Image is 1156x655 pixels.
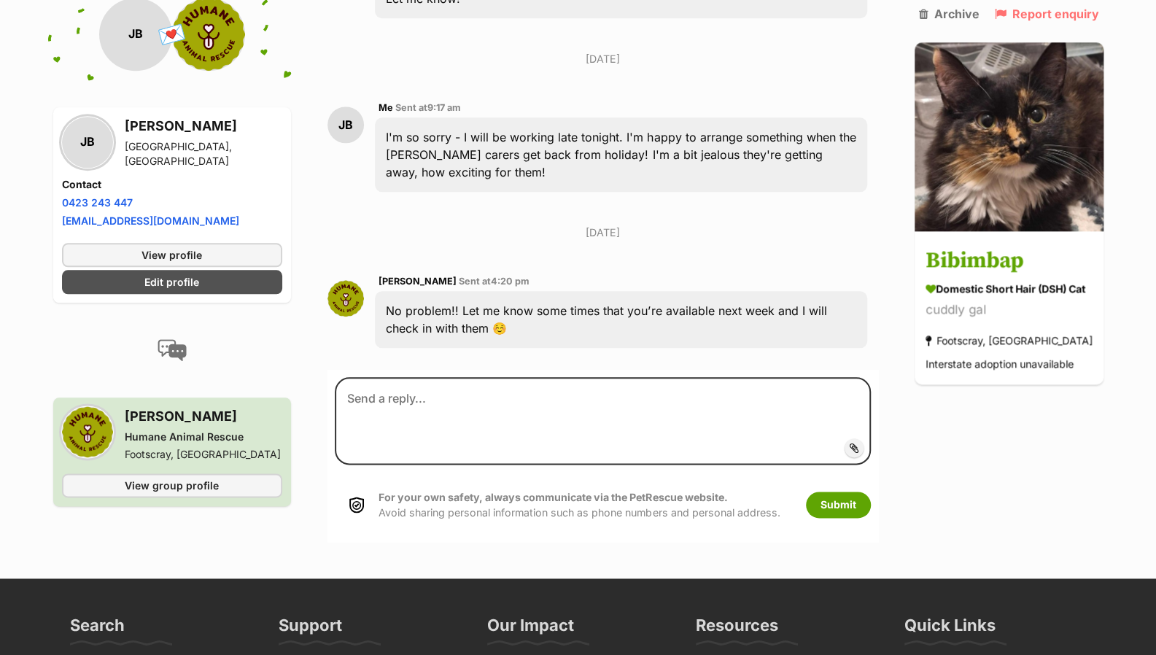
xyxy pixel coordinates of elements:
a: Bibimbap Domestic Short Hair (DSH) Cat cuddly gal Footscray, [GEOGRAPHIC_DATA] Interstate adoptio... [915,234,1103,385]
span: View profile [141,247,202,262]
div: Footscray, [GEOGRAPHIC_DATA] [125,446,281,461]
span: Interstate adoption unavailable [926,358,1074,371]
div: cuddly gal [926,301,1093,320]
div: Domestic Short Hair (DSH) Cat [926,282,1093,297]
a: View group profile [62,473,283,497]
span: 4:20 pm [491,276,529,287]
h3: Resources [696,615,778,644]
h3: Quick Links [904,615,996,644]
h3: [PERSON_NAME] [125,115,283,136]
strong: For your own safety, always communicate via the PetRescue website. [379,491,727,503]
div: JB [62,116,113,167]
a: 0423 243 447 [62,195,133,208]
span: Me [379,102,393,113]
a: Archive [919,7,980,20]
button: Submit [806,492,871,518]
span: Edit profile [144,274,199,289]
a: Report enquiry [995,7,1099,20]
span: Sent at [395,102,461,113]
p: [DATE] [327,225,877,240]
div: I'm so sorry - I will be working late tonight. I'm happy to arrange something when the [PERSON_NA... [375,117,866,192]
span: [PERSON_NAME] [379,276,457,287]
div: Humane Animal Rescue [125,429,281,443]
div: Footscray, [GEOGRAPHIC_DATA] [926,331,1093,351]
h4: Contact [62,177,283,191]
h3: Search [70,615,125,644]
span: 9:17 am [427,102,461,113]
div: [GEOGRAPHIC_DATA], [GEOGRAPHIC_DATA] [125,139,283,168]
p: Avoid sharing personal information such as phone numbers and personal address. [379,489,780,521]
div: No problem!! Let me know some times that you’re available next week and I will check in with them ☺️ [375,291,866,348]
div: JB [327,106,364,143]
h3: [PERSON_NAME] [125,406,281,426]
span: 💌 [156,18,189,50]
a: Edit profile [62,269,283,293]
span: View group profile [125,477,219,492]
a: [EMAIL_ADDRESS][DOMAIN_NAME] [62,214,239,226]
span: Sent at [459,276,529,287]
img: Ruby Forbes profile pic [327,280,364,317]
h3: Our Impact [487,615,574,644]
p: [DATE] [327,51,877,66]
h3: Bibimbap [926,245,1093,278]
img: Humane Animal Rescue profile pic [62,406,113,457]
img: Bibimbap [915,42,1103,231]
h3: Support [279,615,342,644]
a: View profile [62,242,283,266]
img: conversation-icon-4a6f8262b818ee0b60e3300018af0b2d0b884aa5de6e9bcb8d3d4eeb1a70a7c4.svg [158,338,187,360]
